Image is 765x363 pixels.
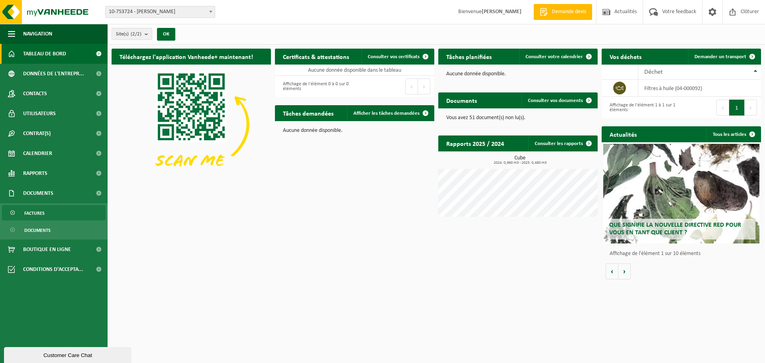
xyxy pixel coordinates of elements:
button: Volgende [618,263,631,279]
span: Boutique en ligne [23,239,71,259]
span: Demander un transport [694,54,746,59]
h3: Cube [442,155,598,165]
h2: Tâches planifiées [438,49,500,64]
a: Afficher les tâches demandées [347,105,433,121]
button: Previous [716,100,729,116]
a: Que signifie la nouvelle directive RED pour vous en tant que client ? [603,144,759,243]
span: Documents [24,223,51,238]
span: Navigation [23,24,52,44]
a: Consulter vos documents [522,92,597,108]
button: Vorige [606,263,618,279]
a: Consulter votre calendrier [519,49,597,65]
button: Previous [405,78,418,94]
span: Conditions d'accepta... [23,259,83,279]
span: 2024: 0,960 m3 - 2025: 0,480 m3 [442,161,598,165]
button: Next [418,78,430,94]
span: Consulter vos documents [528,98,583,103]
p: Vous avez 51 document(s) non lu(s). [446,115,590,121]
a: Factures [2,205,106,220]
button: 1 [729,100,745,116]
h2: Actualités [602,126,645,142]
span: Contacts [23,84,47,104]
a: Demander un transport [688,49,760,65]
button: OK [157,28,175,41]
button: Site(s)(2/2) [112,28,152,40]
span: Déchet [644,69,663,75]
h2: Tâches demandées [275,105,341,121]
button: Next [745,100,757,116]
p: Aucune donnée disponible. [446,71,590,77]
span: 10-753724 - HAZARD ARNAUD SRL - PECQ [106,6,215,18]
span: Documents [23,183,53,203]
span: Demande devis [550,8,588,16]
a: Demande devis [534,4,592,20]
span: Site(s) [116,28,141,40]
img: Download de VHEPlus App [112,65,271,184]
strong: [PERSON_NAME] [482,9,522,15]
h2: Rapports 2025 / 2024 [438,135,512,151]
span: Factures [24,206,45,221]
a: Documents [2,222,106,237]
count: (2/2) [131,31,141,37]
h2: Documents [438,92,485,108]
span: Utilisateurs [23,104,56,124]
h2: Certificats & attestations [275,49,357,64]
p: Aucune donnée disponible. [283,128,426,133]
span: Calendrier [23,143,52,163]
div: Affichage de l'élément 1 à 1 sur 1 éléments [606,99,677,116]
a: Consulter les rapports [528,135,597,151]
h2: Téléchargez l'application Vanheede+ maintenant! [112,49,261,64]
span: Que signifie la nouvelle directive RED pour vous en tant que client ? [609,222,741,236]
span: Tableau de bord [23,44,66,64]
td: Aucune donnée disponible dans le tableau [275,65,434,76]
span: Afficher les tâches demandées [353,111,420,116]
a: Tous les articles [706,126,760,142]
span: Rapports [23,163,47,183]
p: Affichage de l'élément 1 sur 10 éléments [610,251,757,257]
span: Consulter votre calendrier [526,54,583,59]
span: Données de l'entrepr... [23,64,84,84]
h2: Vos déchets [602,49,649,64]
td: filtres à huile (04-000092) [638,80,761,97]
a: Consulter vos certificats [361,49,433,65]
span: Consulter vos certificats [368,54,420,59]
span: 10-753724 - HAZARD ARNAUD SRL - PECQ [105,6,215,18]
div: Affichage de l'élément 0 à 0 sur 0 éléments [279,78,351,95]
span: Contrat(s) [23,124,51,143]
iframe: chat widget [4,345,133,363]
